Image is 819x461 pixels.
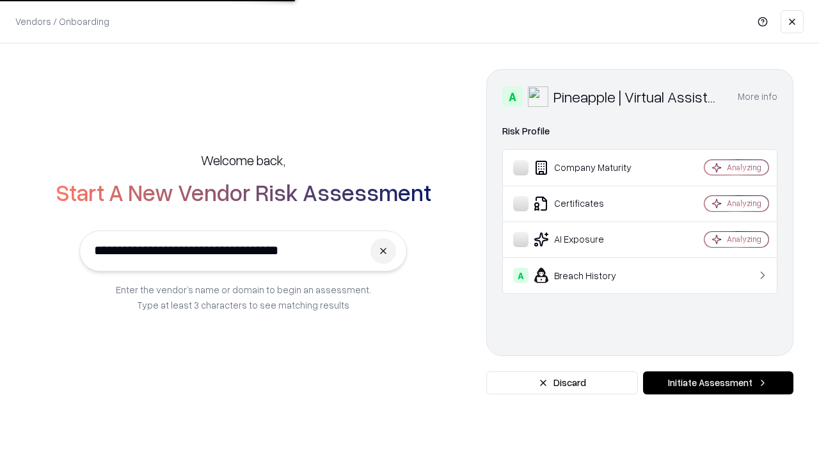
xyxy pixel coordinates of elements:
[502,86,523,107] div: A
[727,198,761,209] div: Analyzing
[513,268,666,283] div: Breach History
[116,282,371,312] p: Enter the vendor’s name or domain to begin an assessment. Type at least 3 characters to see match...
[738,85,777,108] button: More info
[727,162,761,173] div: Analyzing
[513,196,666,211] div: Certificates
[643,371,793,394] button: Initiate Assessment
[528,86,548,107] img: Pineapple | Virtual Assistant Agency
[727,234,761,245] div: Analyzing
[553,86,722,107] div: Pineapple | Virtual Assistant Agency
[15,15,109,28] p: Vendors / Onboarding
[486,371,638,394] button: Discard
[201,151,285,169] h5: Welcome back,
[56,179,431,205] h2: Start A New Vendor Risk Assessment
[513,160,666,175] div: Company Maturity
[502,124,777,139] div: Risk Profile
[513,268,529,283] div: A
[513,232,666,247] div: AI Exposure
